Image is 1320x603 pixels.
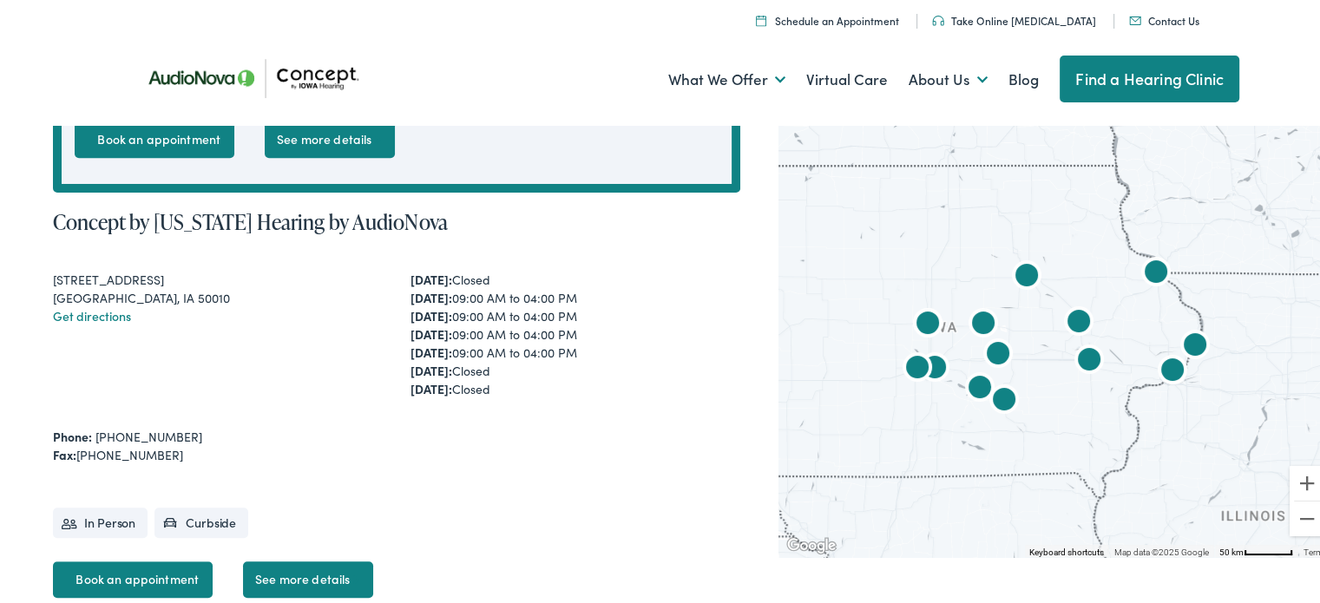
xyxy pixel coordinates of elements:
[970,325,1026,381] div: Concept by Iowa Hearing by AudioNova
[1061,331,1117,387] div: AudioNova
[410,323,452,340] strong: [DATE]:
[783,532,840,554] a: Open this area in Google Maps (opens a new window)
[410,341,452,358] strong: [DATE]:
[932,10,1096,25] a: Take Online [MEDICAL_DATA]
[1060,53,1239,100] a: Find a Hearing Clinic
[909,45,988,109] a: About Us
[1214,542,1298,554] button: Map Scale: 50 km per 53 pixels
[976,371,1032,427] div: Concept by Iowa Hearing by AudioNova
[756,12,766,23] img: A calendar icon to schedule an appointment at Concept by Iowa Hearing.
[53,425,92,442] strong: Phone:
[410,359,452,377] strong: [DATE]:
[1008,45,1039,109] a: Blog
[154,505,248,535] li: Curbside
[952,359,1008,415] div: Concept by Iowa Hearing by AudioNova
[265,119,395,155] a: See more details
[243,559,373,595] a: See more details
[1145,342,1200,397] div: AudioNova
[783,532,840,554] img: Google
[1167,317,1223,372] div: AudioNova
[53,505,148,535] li: In Person
[53,559,213,595] a: Book an appointment
[75,119,234,155] a: Book an appointment
[410,268,452,285] strong: [DATE]:
[410,305,452,322] strong: [DATE]:
[956,295,1011,351] div: AudioNova
[53,305,131,322] a: Get directions
[907,339,962,395] div: AudioNova
[806,45,888,109] a: Virtual Care
[53,205,447,233] a: Concept by [US_STATE] Hearing by AudioNova
[95,425,202,442] a: [PHONE_NUMBER]
[53,286,383,305] div: [GEOGRAPHIC_DATA], IA 50010
[53,443,739,462] div: [PHONE_NUMBER]
[1114,545,1209,554] span: Map data ©2025 Google
[890,339,945,395] div: AudioNova
[1128,244,1184,299] div: Concept by Iowa Hearing by AudioNova
[999,247,1054,303] div: AudioNova
[410,268,740,396] div: Closed 09:00 AM to 04:00 PM 09:00 AM to 04:00 PM 09:00 AM to 04:00 PM 09:00 AM to 04:00 PM Closed...
[410,286,452,304] strong: [DATE]:
[668,45,785,109] a: What We Offer
[53,268,383,286] div: [STREET_ADDRESS]
[1219,545,1244,554] span: 50 km
[932,13,944,23] img: utility icon
[1129,10,1199,25] a: Contact Us
[1129,14,1141,23] img: utility icon
[1029,544,1104,556] button: Keyboard shortcuts
[410,377,452,395] strong: [DATE]:
[1051,293,1107,349] div: AudioNova
[53,443,76,461] strong: Fax:
[900,295,956,351] div: Concept by Iowa Hearing by AudioNova
[756,10,899,25] a: Schedule an Appointment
